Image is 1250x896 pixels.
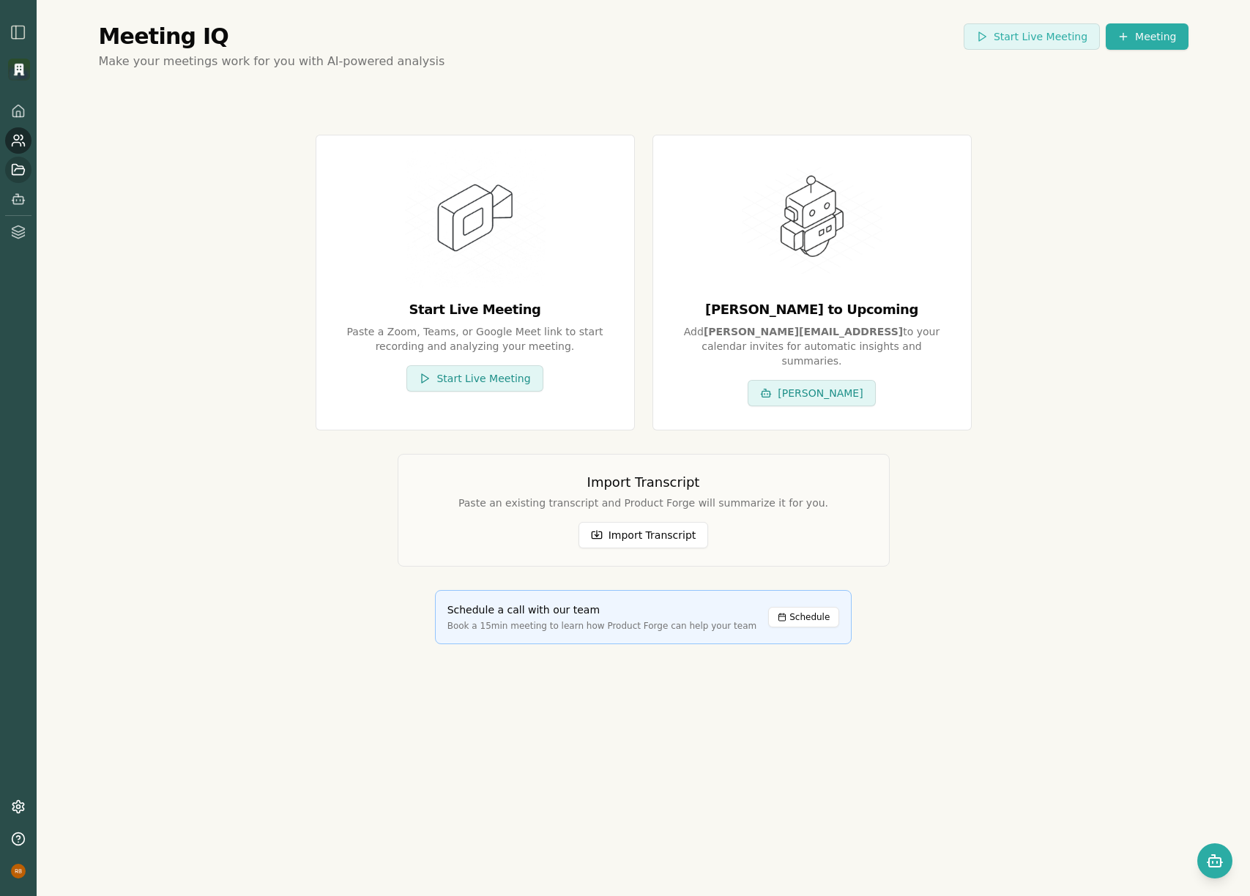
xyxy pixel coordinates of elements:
button: Start Live Meeting [964,23,1100,50]
p: Book a 15min meeting to learn how Product Forge can help your team [447,620,757,632]
button: Import Transcript [579,522,709,548]
button: Start Live Meeting [406,365,543,392]
div: Paste a Zoom, Teams, or Google Meet link to start recording and analyzing your meeting. [340,324,611,354]
h1: Meeting IQ [99,23,229,50]
div: Start Live Meeting [340,299,611,320]
p: Paste an existing transcript and Product Forge will summarize it for you. [416,496,871,510]
span: [PERSON_NAME][EMAIL_ADDRESS] [704,326,903,337]
button: Schedule [768,607,839,627]
img: Organization logo [8,59,30,81]
img: Invite Smith to Upcoming [742,147,882,288]
img: Start Live Meeting [405,147,546,288]
div: Add to your calendar invites for automatic insights and summaries. [677,324,948,368]
div: [PERSON_NAME] to Upcoming [677,299,948,320]
img: sidebar [10,23,27,41]
h3: Import Transcript [416,472,871,493]
button: [PERSON_NAME] [748,380,875,406]
button: Meeting [1106,23,1188,50]
p: Make your meetings work for you with AI-powered analysis [99,53,1188,70]
button: Open chat [1197,843,1232,878]
img: profile [11,864,26,878]
button: Help [5,826,31,852]
h2: Schedule a call with our team [447,602,757,617]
